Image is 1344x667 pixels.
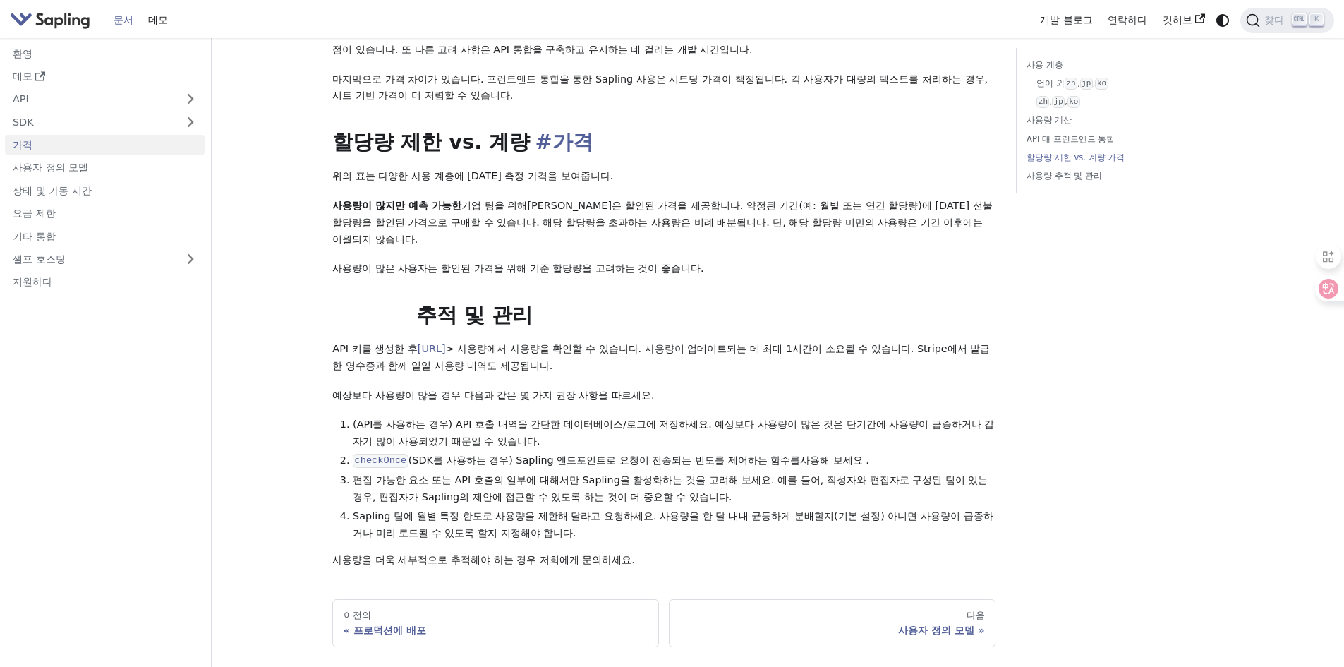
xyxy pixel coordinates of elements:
font: 마지막으로 가격 차이가 있습니다. 프런트엔드 통합을 통한 Sapling 사용은 시트당 가격이 책정됩니다. 각 사용자가 대량의 텍스트를 처리하는 경우, 시트 기반 가격이 더 저... [332,73,988,102]
a: 지원하다 [5,272,205,292]
code: jp [1080,78,1093,90]
code: ko [1095,78,1108,90]
font: 개발 블로그 [1040,14,1093,25]
a: 환영 [5,43,205,64]
a: 데모 [5,66,205,87]
kbd: K [1309,13,1324,26]
font: 사용량이 많은 사용자는 할인된 가격을 위해 기준 할당량을 고려하는 것이 좋습니다. [332,263,703,274]
a: 문서 [106,9,141,31]
a: 기타 통합 [5,226,205,246]
font: 기업 팀을 위해 [461,200,527,211]
code: ko [1067,96,1080,108]
a: 깃허브 [1155,9,1212,31]
font: 셀프 호스팅 [13,253,66,265]
font: 기타 통합 [13,231,56,242]
font: 이전의 [344,610,371,620]
a: 사용량 추적 및 관리 [1027,169,1218,183]
nav: 문서 페이지 [332,599,995,647]
a: 가격 [5,135,205,155]
a: checkOnce [353,455,408,466]
a: 할당량 한도와 계량 가격 책정에 대한 직접 링크 [530,130,593,154]
font: 사용량 추적 및 관리 [1027,171,1102,181]
a: 사용자 정의 모델 [5,157,205,178]
font: 사용량을 더욱 세부적으로 추적해야 하는 경우 저희에게 문의하세요. [332,554,635,565]
font: (API를 사용하는 경우) API 호출 내역을 간단한 데이터베이스/로그에 저장하세요. 예상보다 사용량이 많은 것은 단기간에 사용량이 급증하거나 갑자기 많이 사용되었기 때문일 ... [353,419,994,447]
code: jp [1052,96,1065,108]
font: 프로덕션에 배포 [353,625,426,636]
font: API 키를 생성한 후 [332,343,418,354]
font: 추적 및 관리 [416,303,533,327]
font: 데모 [13,71,32,82]
font: , [1049,97,1052,107]
font: 지원하다 [13,276,52,287]
a: 데모 [140,9,176,31]
font: 사용자 정의 모델 [13,162,88,173]
font: 사용해 보세요 . [800,455,869,466]
font: 가격 [552,130,593,154]
font: [PERSON_NAME]은 할인된 가격을 제공합니다. 약정된 기간(예: 월별 또는 연간 할당량)에 [DATE] 선불 할당량을 할인된 가격으로 구매할 수 있습니다. 해당 할당량... [332,200,992,245]
a: [URL] [418,343,446,354]
button: 사이드바 카테고리 'SDK' 확장 [176,112,205,132]
code: zh [1065,78,1077,90]
font: (SDK를 사용하는 경우) Sapling 엔드포인트로 요청이 전송되는 빈도를 제어하는 ​​함수를 [408,455,800,466]
a: Sapling.ai [10,10,95,30]
a: API 대 프런트엔드 통합 [1027,133,1218,146]
a: 다음사용자 정의 모델 [669,599,995,647]
a: 이전의프로덕션에 배포 [332,599,659,647]
a: API [5,89,176,109]
font: SDK [13,116,34,128]
a: 개발 블로그 [1032,9,1100,31]
font: API의 이점으로는 사용자 정의 및 구성 가능성이 있습니다. 프런트엔드 통합의 이점으로는 추가 기능과 검증된 인터페이스를 즉시 사용할 수 있다는 점이 있습니다. 또 다른 고려... [332,27,983,55]
font: 깃허브 [1163,14,1192,25]
font: 편집 가능한 요소 또는 API 호출의 일부에 대해서만 Sapling을 활성화하는 것을 고려해 보세요. 예를 들어, 작성자와 편집자로 구성된 팀이 있는 경우, 편집자가 Sapl... [353,474,988,503]
a: 요금 제한 [5,203,205,224]
font: 문서 [114,14,133,25]
a: zh,jp,ko [1036,95,1213,109]
font: 다음 [967,610,985,620]
font: 환영 [13,48,32,59]
font: 요금 제한 [13,208,56,219]
font: 할당량 제한 vs. 계량 가격 [1027,152,1125,162]
font: 상태 및 가동 시간 [13,185,92,196]
a: 언어 외zh,jp,ko [1036,77,1213,90]
font: 예상보다 사용량이 많을 경우 다음과 같은 몇 가지 권장 사항을 따르세요. [332,390,654,401]
font: 가격 [13,139,32,150]
font: 데모 [148,14,168,25]
button: 다크 모드와 라이트 모드 간 전환(현재 시스템 모드) [1212,10,1233,30]
a: 상태 및 가동 시간 [5,180,205,200]
a: 사용 계층 [1027,59,1218,72]
a: 셀프 호스팅 [5,249,205,270]
a: 연락하다 [1100,9,1155,31]
font: > 사용량에서 사용량을 확인할 수 있습니다. 사용량이 업데이트되는 데 최대 1시간이 소요될 수 있습니다. Stripe에서 발급한 영수증과 함께 일일 사용량 내역도 제공됩니다. [332,343,990,371]
font: , [1093,78,1096,88]
font: 연락하다 [1108,14,1147,25]
code: checkOnce [353,454,408,468]
img: Sapling.ai [10,10,90,30]
font: 사용량이 많지만 예측 가능한 [332,200,461,211]
font: 사용량 계산 [1027,115,1072,125]
code: zh [1036,96,1049,108]
a: 할당량 제한 vs. 계량 가격 [1027,151,1218,164]
font: 찾다 [1264,14,1284,25]
a: SDK [5,112,176,132]
font: , [1065,97,1067,107]
font: 사용자 정의 모델 [898,625,974,636]
font: , [1077,78,1080,88]
button: 사이드바 카테고리 'API' 확장 [176,89,205,109]
font: API [13,93,29,104]
button: 검색(Ctrl+K) [1240,8,1334,33]
font: 언어 외 [1036,78,1065,88]
font: API 대 프런트엔드 통합 [1027,134,1115,144]
font: Sapling 팀에 월별 특정 한도로 사용량을 제한해 달라고 요청하세요. 사용량을 한 달 내내 균등하게 분배할지(기본 설정) 아니면 사용량이 급증하거나 미리 로드될 수 있도록... [353,510,993,539]
a: 사용량 계산 [1027,114,1218,127]
font: 위의 표는 다양한 사용 계층에 [DATE] 측정 가격을 보여줍니다. [332,170,613,181]
font: 할당량 제한 vs. 계량 [332,130,530,154]
font: 사용 계층 [1027,60,1063,70]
